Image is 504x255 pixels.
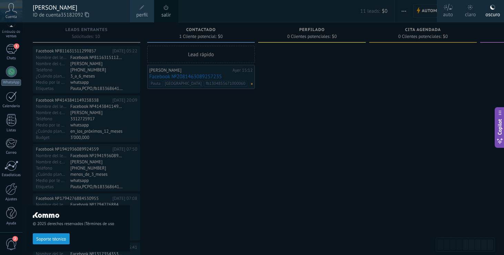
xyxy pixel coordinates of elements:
div: oscuro [485,4,500,22]
div: claro [465,4,476,22]
span: Cuenta [6,15,17,19]
div: Chats [1,56,21,61]
span: Copilot [496,119,503,135]
span: 2 [12,236,18,242]
a: Términos de uso [85,221,114,226]
a: Soporte técnico [33,236,70,241]
span: 35182092 [61,11,89,19]
a: salir [161,11,171,19]
span: 1 [14,43,19,49]
div: Ayuda [1,221,21,226]
div: Embudo de ventas [1,30,21,39]
div: Calendario [1,104,21,109]
span: © 2025 derechos reservados | [33,221,123,226]
span: perfil [136,11,148,19]
span: Soporte técnico [36,237,66,242]
button: Soporte técnico [33,233,70,244]
div: [PERSON_NAME] [33,4,123,11]
div: Ajustes [1,197,21,202]
div: auto [443,4,453,22]
div: WhatsApp [1,79,21,86]
div: Listas [1,128,21,133]
span: ID de cuenta [33,11,123,19]
div: Correo [1,151,21,155]
div: Estadísticas [1,173,21,177]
